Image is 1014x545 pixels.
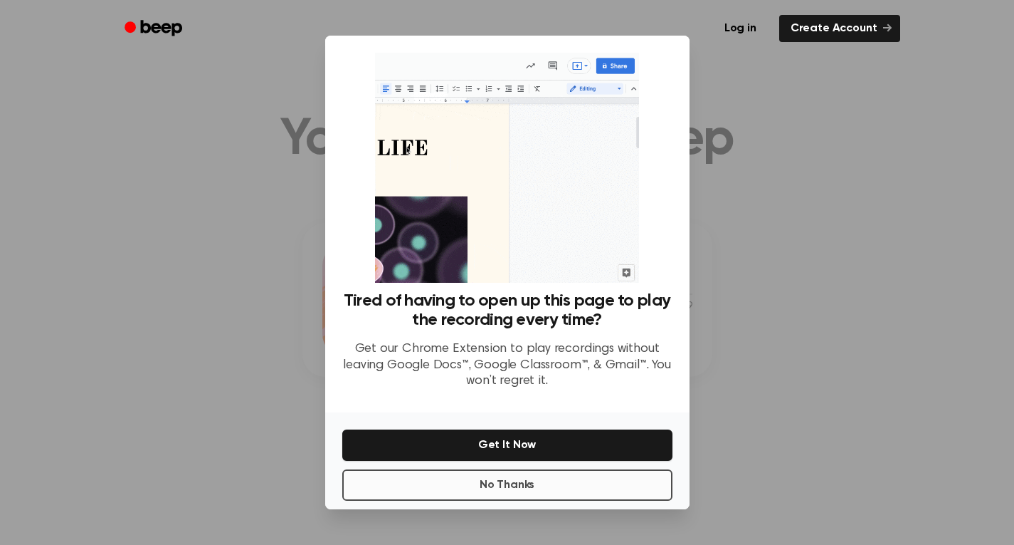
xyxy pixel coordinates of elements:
[342,291,672,330] h3: Tired of having to open up this page to play the recording every time?
[342,430,672,461] button: Get It Now
[710,12,771,45] a: Log in
[115,15,195,43] a: Beep
[342,341,672,390] p: Get our Chrome Extension to play recordings without leaving Google Docs™, Google Classroom™, & Gm...
[779,15,900,42] a: Create Account
[375,53,639,283] img: Beep extension in action
[342,469,672,501] button: No Thanks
